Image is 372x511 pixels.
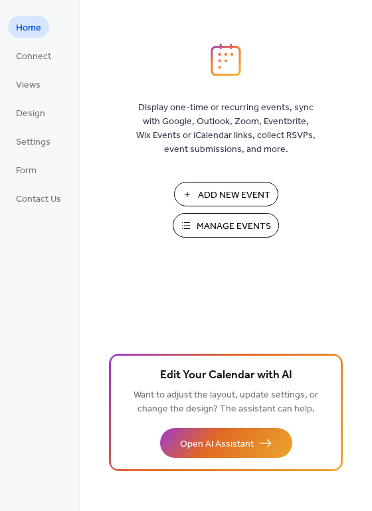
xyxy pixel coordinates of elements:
span: Views [16,78,41,92]
button: Add New Event [174,182,278,206]
span: Connect [16,50,51,64]
a: Connect [8,44,59,66]
span: Home [16,21,41,35]
a: Contact Us [8,187,69,209]
a: Settings [8,130,58,152]
span: Settings [16,135,50,149]
span: Open AI Assistant [180,437,254,451]
span: Want to adjust the layout, update settings, or change the design? The assistant can help. [134,386,318,418]
button: Open AI Assistant [160,428,292,458]
a: Design [8,102,53,123]
span: Design [16,107,45,121]
span: Edit Your Calendar with AI [160,366,292,385]
span: Display one-time or recurring events, sync with Google, Outlook, Zoom, Eventbrite, Wix Events or ... [136,101,316,157]
a: Form [8,159,45,181]
span: Add New Event [198,188,270,202]
button: Manage Events [173,213,279,238]
span: Form [16,164,37,178]
span: Contact Us [16,192,61,206]
a: Views [8,73,48,95]
img: logo_icon.svg [211,43,241,76]
span: Manage Events [197,220,271,234]
a: Home [8,16,49,38]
